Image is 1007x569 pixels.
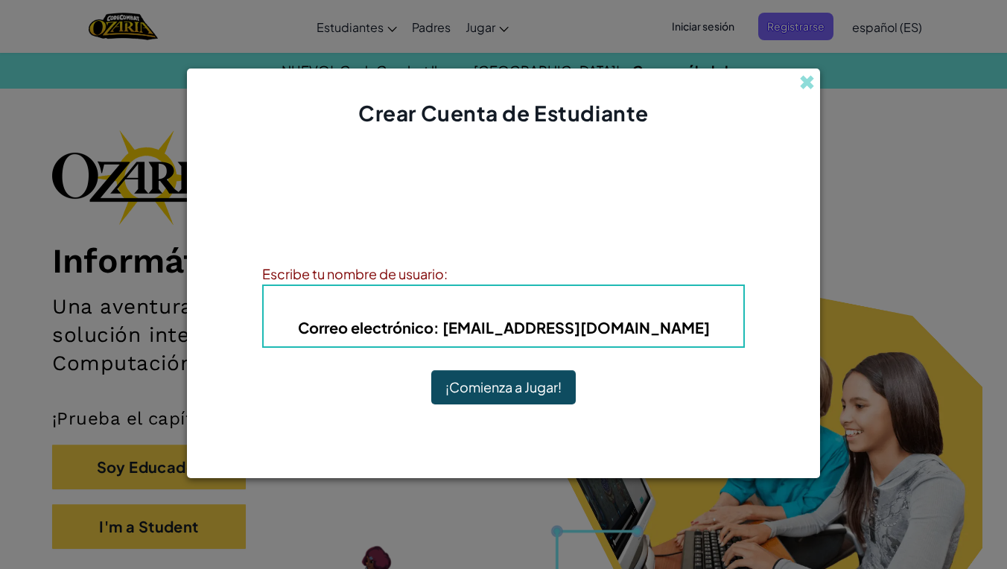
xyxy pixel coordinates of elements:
[419,296,588,313] b: : [PERSON_NAME]
[358,100,649,126] span: Crear Cuenta de Estudiante
[262,209,745,245] p: Anota tu información para que no la olvides. Tu profesor también puede ayudarte a restablecer tu ...
[298,318,433,337] span: Correo electrónico
[419,296,460,313] span: Alias
[440,172,568,194] h4: ¡Cuenta creada!
[262,263,745,284] div: Escribe tu nombre de usuario:
[431,370,576,404] button: ¡Comienza a Jugar!
[298,318,710,337] b: : [EMAIL_ADDRESS][DOMAIN_NAME]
